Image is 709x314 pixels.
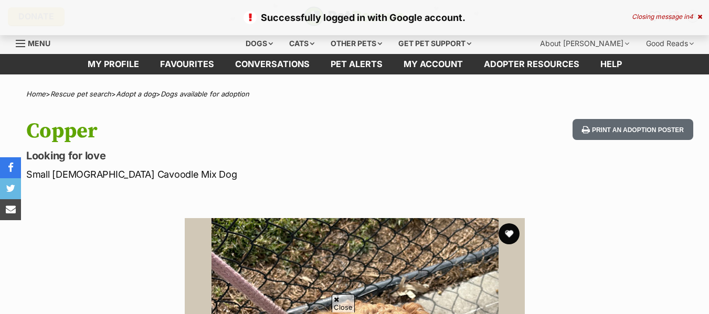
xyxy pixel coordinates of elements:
[689,13,693,20] span: 4
[590,54,632,74] a: Help
[533,33,637,54] div: About [PERSON_NAME]
[332,294,355,312] span: Close
[161,90,249,98] a: Dogs available for adoption
[499,223,520,244] button: favourite
[26,90,46,98] a: Home
[26,148,433,163] p: Looking for love
[225,54,320,74] a: conversations
[573,119,693,140] button: Print an adoption poster
[391,33,479,54] div: Get pet support
[632,13,702,20] div: Closing message in
[116,90,156,98] a: Adopt a dog
[282,33,322,54] div: Cats
[393,54,473,74] a: My account
[10,10,699,25] p: Successfully logged in with Google account.
[26,167,433,181] p: Small [DEMOGRAPHIC_DATA] Cavoodle Mix Dog
[323,33,389,54] div: Other pets
[16,33,58,52] a: Menu
[150,54,225,74] a: Favourites
[28,39,50,48] span: Menu
[77,54,150,74] a: My profile
[50,90,111,98] a: Rescue pet search
[473,54,590,74] a: Adopter resources
[320,54,393,74] a: Pet alerts
[238,33,280,54] div: Dogs
[639,33,701,54] div: Good Reads
[26,119,433,143] h1: Copper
